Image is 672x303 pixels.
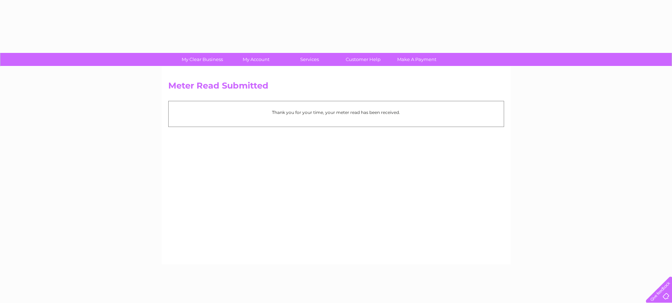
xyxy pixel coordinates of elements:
[334,53,392,66] a: Customer Help
[227,53,285,66] a: My Account
[168,81,504,94] h2: Meter Read Submitted
[173,53,231,66] a: My Clear Business
[172,109,500,116] p: Thank you for your time, your meter read has been received.
[280,53,339,66] a: Services
[388,53,446,66] a: Make A Payment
